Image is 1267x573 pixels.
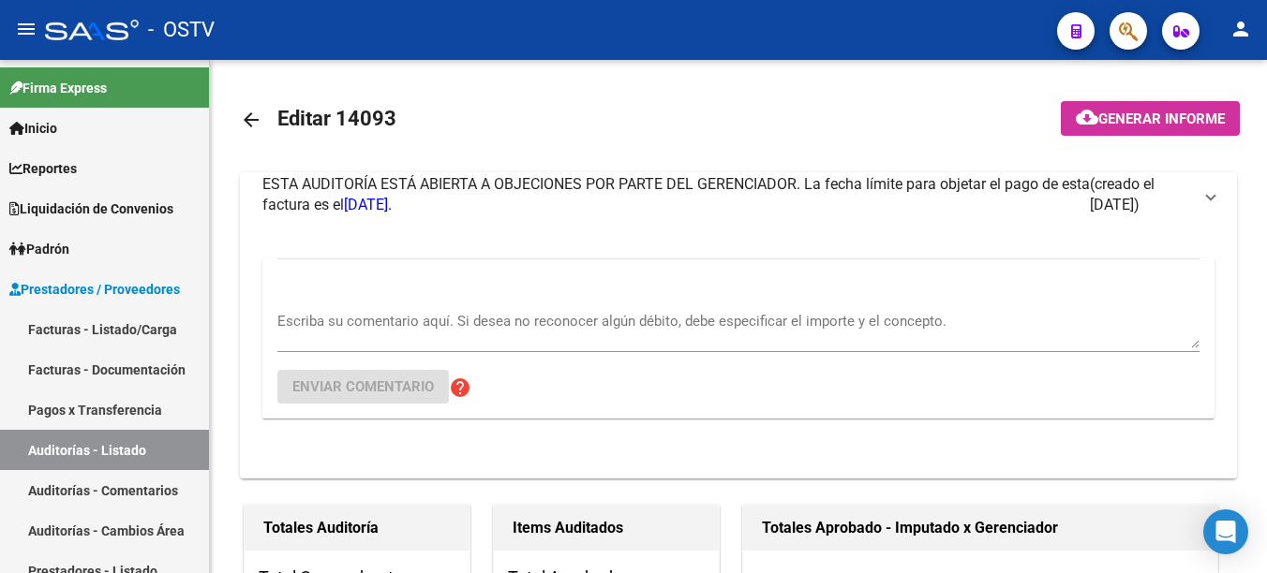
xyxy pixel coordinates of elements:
span: ESTA AUDITORÍA ESTÁ ABIERTA A OBJECIONES POR PARTE DEL GERENCIADOR. La fecha límite para objetar ... [262,175,1090,213]
mat-expansion-panel-header: ESTA AUDITORÍA ESTÁ ABIERTA A OBJECIONES POR PARTE DEL GERENCIADOR. La fecha límite para objetar ... [240,172,1237,217]
button: Enviar comentario [277,370,449,404]
span: Generar informe [1098,110,1225,127]
span: Prestadores / Proveedores [9,279,180,300]
span: Inicio [9,118,57,139]
div: ESTA AUDITORÍA ESTÁ ABIERTA A OBJECIONES POR PARTE DEL GERENCIADOR. La fecha límite para objetar ... [240,217,1237,478]
div: Open Intercom Messenger [1203,509,1248,554]
span: Editar 14093 [277,107,396,130]
h1: Items Auditados [513,513,700,543]
span: (creado el [DATE]) [1090,174,1192,215]
mat-icon: menu [15,18,37,40]
mat-icon: cloud_download [1076,106,1098,128]
mat-icon: help [449,376,471,399]
h1: Totales Aprobado - Imputado x Gerenciador [762,513,1199,543]
span: Reportes [9,158,77,179]
span: Padrón [9,239,69,259]
h1: Totales Auditoría [263,513,451,543]
mat-icon: person [1230,18,1252,40]
span: Enviar comentario [292,378,434,395]
span: [DATE]. [344,196,392,213]
span: Liquidación de Convenios [9,198,173,219]
span: - OSTV [148,9,215,51]
button: Generar informe [1061,101,1240,136]
span: Firma Express [9,78,107,98]
mat-icon: arrow_back [240,109,262,131]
